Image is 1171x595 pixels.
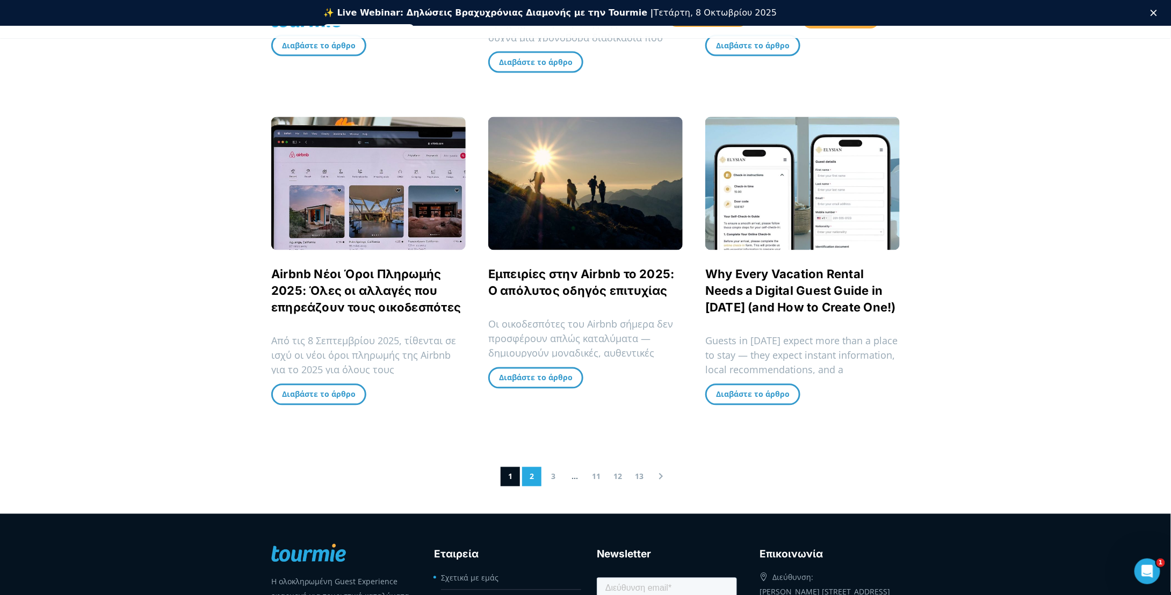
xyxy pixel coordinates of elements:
[1151,10,1161,16] div: Close
[565,467,584,487] span: ...
[282,40,356,50] span: Διαβάστε το άρθρο
[323,8,654,18] b: ✨ Live Webinar: Δηλώσεις Βραχυχρόνιας Διαμονής με την Tourmie |
[705,267,896,315] a: Why Every Vacation Rental Needs a Digital Guest Guide in [DATE] (and How to Create One!)
[488,52,583,73] a: Διαβάστε το άρθρο
[501,467,520,487] a: 1
[630,467,649,487] a: 13
[1134,558,1160,584] iframe: Intercom live chat
[271,35,366,56] a: Διαβάστε το άρθρο
[705,334,900,508] p: Guests in [DATE] expect more than a place to stay — they expect instant information, local recomm...
[323,24,414,37] a: Εγγραφείτε δωρεάν
[1156,558,1165,567] span: 1
[499,373,573,383] span: Διαβάστε το άρθρο
[544,467,563,487] a: 3
[271,267,461,315] a: Airbnb Νέοι Όροι Πληρωμής 2025: Όλες οι αλλαγές που επηρεάζουν τους οικοδεσπότες
[760,547,900,563] h3: Eπικοινωνία
[716,40,790,50] span: Διαβάστε το άρθρο
[705,384,800,405] a: Διαβάστε το άρθρο
[597,547,737,563] h3: Newsletter
[488,267,675,298] a: Εμπειρίες στην Airbnb το 2025: Ο απόλυτος οδηγός επιτυχίας
[716,389,790,400] span: Διαβάστε το άρθρο
[441,573,498,583] a: Σχετικά με εμάς
[488,367,583,389] a: Διαβάστε το άρθρο
[271,334,466,392] p: Από τις 8 Σεπτεμβρίου 2025, τίθενται σε ισχύ οι νέοι όροι πληρωμής της Airbnb για το 2025 για όλο...
[434,547,574,563] h3: Εταιρεία
[271,384,366,405] a: Διαβάστε το άρθρο
[488,317,683,390] p: Οι οικοδεσπότες του Airbnb σήμερα δεν προσφέρουν απλώς καταλύματα — δημιουργούν μοναδικές, αυθεντ...
[522,467,541,487] a: 2
[587,467,606,487] a: 11
[608,467,627,487] a: 12
[499,57,573,67] span: Διαβάστε το άρθρο
[705,35,800,56] a: Διαβάστε το άρθρο
[323,8,777,18] div: Τετάρτη, 8 Οκτωβρίου 2025
[282,389,356,400] span: Διαβάστε το άρθρο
